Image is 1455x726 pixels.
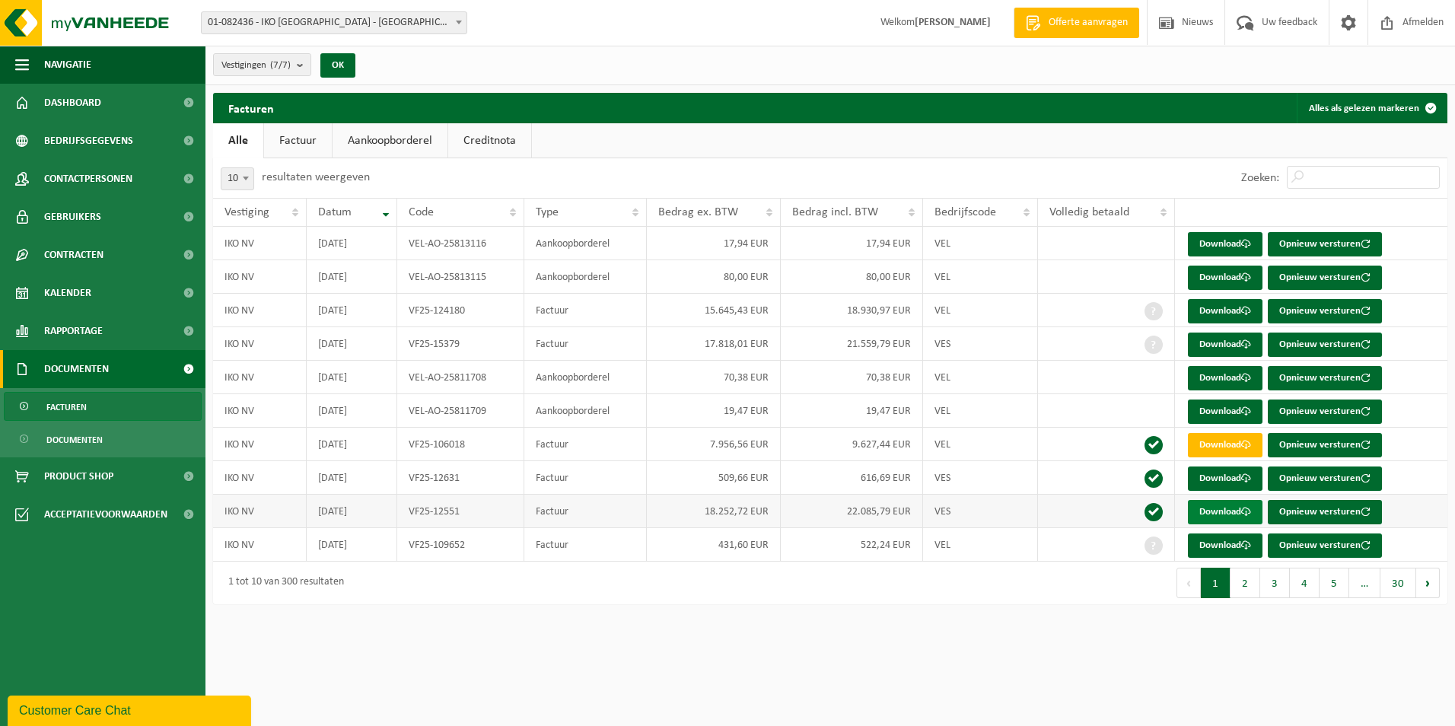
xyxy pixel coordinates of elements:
[44,457,113,495] span: Product Shop
[397,461,524,495] td: VF25-12631
[1188,466,1262,491] a: Download
[213,294,307,327] td: IKO NV
[307,528,397,562] td: [DATE]
[448,123,531,158] a: Creditnota
[1380,568,1416,598] button: 30
[202,12,466,33] span: 01-082436 - IKO NV - ANTWERPEN
[524,294,647,327] td: Factuur
[213,361,307,394] td: IKO NV
[397,394,524,428] td: VEL-AO-25811709
[307,361,397,394] td: [DATE]
[1188,433,1262,457] a: Download
[1188,533,1262,558] a: Download
[934,206,996,218] span: Bedrijfscode
[1231,568,1260,598] button: 2
[923,394,1038,428] td: VEL
[213,428,307,461] td: IKO NV
[1268,299,1382,323] button: Opnieuw versturen
[781,428,923,461] td: 9.627,44 EUR
[4,425,202,454] a: Documenten
[44,274,91,312] span: Kalender
[318,206,352,218] span: Datum
[1260,568,1290,598] button: 3
[1201,568,1231,598] button: 1
[923,528,1038,562] td: VEL
[1268,366,1382,390] button: Opnieuw versturen
[1320,568,1349,598] button: 5
[1045,15,1132,30] span: Offerte aanvragen
[397,327,524,361] td: VF25-15379
[44,46,91,84] span: Navigatie
[1188,400,1262,424] a: Download
[1188,266,1262,290] a: Download
[1176,568,1201,598] button: Previous
[397,428,524,461] td: VF25-106018
[44,198,101,236] span: Gebruikers
[524,495,647,528] td: Factuur
[213,123,263,158] a: Alle
[524,227,647,260] td: Aankoopborderel
[647,294,782,327] td: 15.645,43 EUR
[262,171,370,183] label: resultaten weergeven
[524,428,647,461] td: Factuur
[46,425,103,454] span: Documenten
[397,495,524,528] td: VF25-12551
[647,461,782,495] td: 509,66 EUR
[397,361,524,394] td: VEL-AO-25811708
[213,260,307,294] td: IKO NV
[307,227,397,260] td: [DATE]
[1014,8,1139,38] a: Offerte aanvragen
[1188,232,1262,256] a: Download
[923,361,1038,394] td: VEL
[44,312,103,350] span: Rapportage
[213,528,307,562] td: IKO NV
[320,53,355,78] button: OK
[221,168,253,189] span: 10
[923,227,1038,260] td: VEL
[1188,299,1262,323] a: Download
[781,495,923,528] td: 22.085,79 EUR
[397,294,524,327] td: VF25-124180
[44,84,101,122] span: Dashboard
[8,693,254,726] iframe: chat widget
[46,393,87,422] span: Facturen
[213,461,307,495] td: IKO NV
[1188,366,1262,390] a: Download
[647,394,782,428] td: 19,47 EUR
[1268,400,1382,424] button: Opnieuw versturen
[524,260,647,294] td: Aankoopborderel
[781,461,923,495] td: 616,69 EUR
[647,327,782,361] td: 17.818,01 EUR
[781,394,923,428] td: 19,47 EUR
[307,327,397,361] td: [DATE]
[781,528,923,562] td: 522,24 EUR
[1268,466,1382,491] button: Opnieuw versturen
[264,123,332,158] a: Factuur
[524,528,647,562] td: Factuur
[923,495,1038,528] td: VES
[397,528,524,562] td: VF25-109652
[647,260,782,294] td: 80,00 EUR
[1188,333,1262,357] a: Download
[781,227,923,260] td: 17,94 EUR
[647,495,782,528] td: 18.252,72 EUR
[44,122,133,160] span: Bedrijfsgegevens
[201,11,467,34] span: 01-082436 - IKO NV - ANTWERPEN
[44,160,132,198] span: Contactpersonen
[1268,533,1382,558] button: Opnieuw versturen
[1268,333,1382,357] button: Opnieuw versturen
[923,327,1038,361] td: VES
[307,495,397,528] td: [DATE]
[647,528,782,562] td: 431,60 EUR
[213,327,307,361] td: IKO NV
[4,392,202,421] a: Facturen
[221,54,291,77] span: Vestigingen
[536,206,559,218] span: Type
[781,327,923,361] td: 21.559,79 EUR
[307,394,397,428] td: [DATE]
[307,294,397,327] td: [DATE]
[524,327,647,361] td: Factuur
[397,260,524,294] td: VEL-AO-25813115
[923,294,1038,327] td: VEL
[792,206,878,218] span: Bedrag incl. BTW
